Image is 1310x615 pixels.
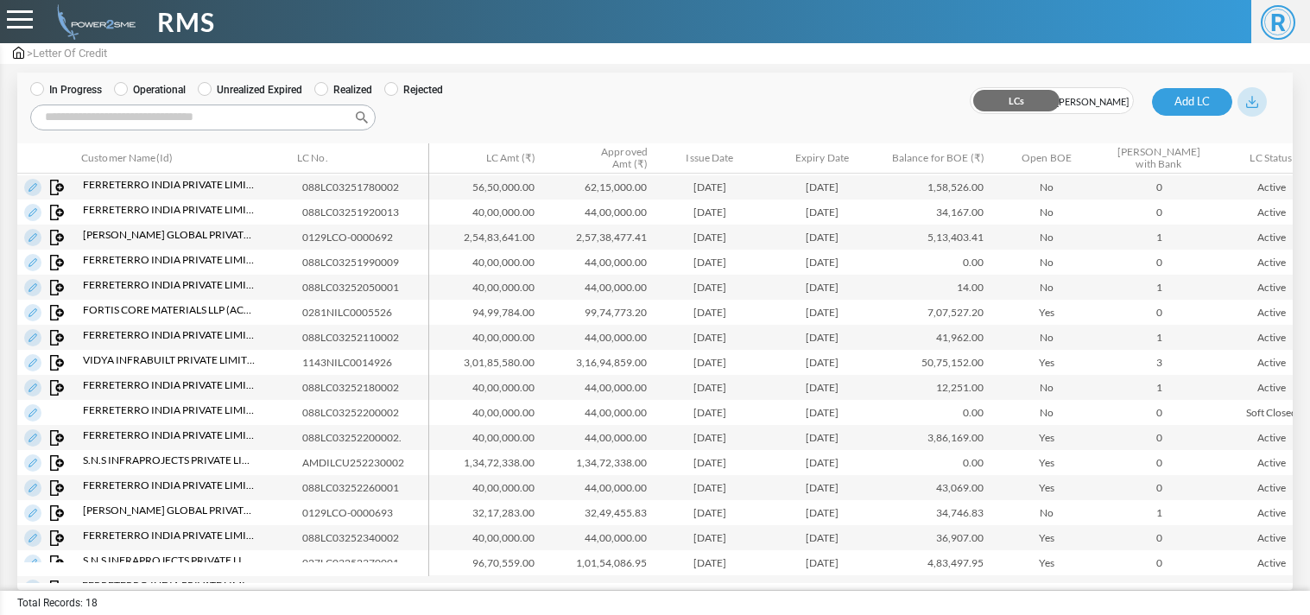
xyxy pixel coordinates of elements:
[295,325,436,350] td: 088LC03252110002
[878,300,990,325] td: 7,07,527.20
[990,450,1103,475] td: Yes
[24,179,41,196] img: Edit LC
[541,174,654,200] td: 62,15,000.00
[990,375,1103,400] td: No
[429,225,541,250] td: 2,54,83,641.00
[429,350,541,375] td: 3,01,85,580.00
[295,300,436,325] td: 0281NILC0005526
[429,575,541,600] td: 40,00,000.00
[429,250,541,275] td: 40,00,000.00
[17,595,98,611] span: Total Records: 18
[990,525,1103,550] td: Yes
[1052,88,1133,115] span: [PERSON_NAME]
[83,403,256,418] span: Ferreterro India Private Limited (ACC0005516)
[24,429,41,447] img: Edit LC
[83,327,256,343] span: Ferreterro India Private Limited (ACC0005516)
[83,553,256,568] span: S.n.s Infraprojects Private Limited (ACC0330207)
[24,329,41,346] img: Edit LC
[50,330,66,346] img: Map Invoice
[295,225,436,250] td: 0129LCO-0000692
[654,225,766,250] td: [DATE]
[429,325,541,350] td: 40,00,000.00
[541,225,654,250] td: 2,57,38,477.41
[114,82,186,98] label: Operational
[30,82,102,98] label: In Progress
[295,500,436,525] td: 0129LCO-0000693
[429,425,541,450] td: 40,00,000.00
[654,475,766,500] td: [DATE]
[654,325,766,350] td: [DATE]
[429,450,541,475] td: 1,34,72,338.00
[50,180,66,195] img: Map Invoice
[654,500,766,525] td: [DATE]
[654,525,766,550] td: [DATE]
[541,325,654,350] td: 44,00,000.00
[654,174,766,200] td: [DATE]
[295,425,436,450] td: 088LC03252200002.
[50,380,66,396] img: Map Invoice
[429,143,541,174] th: LC Amt (₹): activate to sort column ascending
[83,302,256,318] span: Fortis Core Materials Llp (ACC2828689)
[24,254,41,271] img: Edit LC
[198,82,302,98] label: Unrealized Expired
[541,143,654,174] th: Approved Amt (₹) : activate to sort column ascending
[990,143,1103,174] th: Open BOE: activate to sort column ascending
[1103,475,1215,500] td: 0
[654,250,766,275] td: [DATE]
[971,88,1052,115] span: LCs
[429,275,541,300] td: 40,00,000.00
[429,475,541,500] td: 40,00,000.00
[766,550,878,575] td: [DATE]
[541,525,654,550] td: 44,00,000.00
[766,325,878,350] td: [DATE]
[157,3,215,41] span: RMS
[766,525,878,550] td: [DATE]
[50,555,66,571] img: Map Invoice
[429,174,541,200] td: 56,50,000.00
[654,143,766,174] th: Issue Date: activate to sort column ascending
[654,575,766,600] td: [DATE]
[878,250,990,275] td: 0.00
[990,350,1103,375] td: Yes
[541,475,654,500] td: 44,00,000.00
[50,455,66,471] img: Map Invoice
[541,400,654,425] td: 44,00,000.00
[878,375,990,400] td: 12,251.00
[766,425,878,450] td: [DATE]
[1103,425,1215,450] td: 0
[429,525,541,550] td: 40,00,000.00
[24,454,41,472] img: Edit LC
[24,379,41,396] img: Edit LC
[654,400,766,425] td: [DATE]
[990,475,1103,500] td: Yes
[50,530,66,546] img: Map Invoice
[295,375,436,400] td: 088LC03252180002
[878,325,990,350] td: 41,962.00
[295,525,436,550] td: 088LC03252340002
[1103,400,1215,425] td: 0
[1261,5,1295,40] span: R
[429,375,541,400] td: 40,00,000.00
[50,280,66,295] img: Map Invoice
[878,350,990,375] td: 50,75,152.00
[24,304,41,321] img: Edit LC
[541,550,654,575] td: 1,01,54,086.95
[990,425,1103,450] td: Yes
[83,177,256,193] span: Ferreterro India Private Limited (ACC0005516)
[878,275,990,300] td: 14.00
[1103,325,1215,350] td: 1
[429,550,541,575] td: 96,70,559.00
[766,400,878,425] td: [DATE]
[50,205,66,220] img: Map Invoice
[1103,300,1215,325] td: 0
[541,350,654,375] td: 3,16,94,859.00
[30,105,376,130] input: Search:
[1103,550,1215,575] td: 0
[878,225,990,250] td: 5,13,403.41
[24,529,41,547] img: Edit LC
[766,450,878,475] td: [DATE]
[429,200,541,225] td: 40,00,000.00
[82,578,255,593] span: Ferreterro India Private Limited (ACC0005516)
[541,575,654,600] td: 44,00,000.00
[24,504,41,522] img: Edit LC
